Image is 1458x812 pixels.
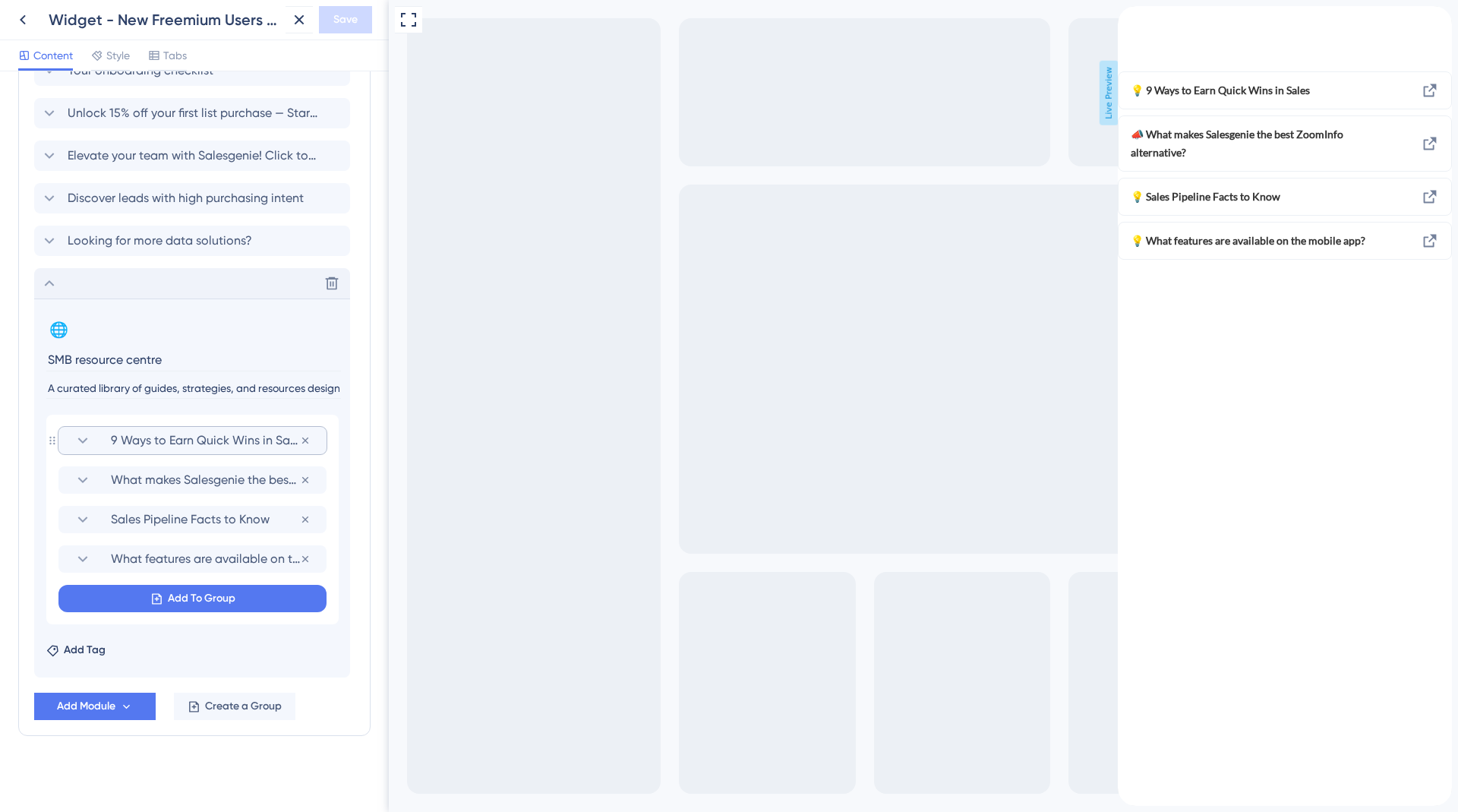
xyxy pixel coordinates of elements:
[111,510,300,529] span: Sales Pipeline Facts to Know
[68,232,252,250] span: Looking for more data solutions?
[13,226,260,244] div: What features are available on the mobile app?
[13,182,260,200] span: 💡 Sales Pipeline Facts to Know
[13,75,260,93] div: 9 Ways to Earn Quick Wins in Sales
[49,9,279,30] div: Widget - New Freemium Users (Post internal Feedback)
[33,3,93,21] span: Growth Hub
[13,75,260,93] span: 💡 9 Ways to Earn Quick Wins in Sales
[163,46,187,65] span: Tabs
[333,11,358,29] span: Save
[33,46,73,65] span: Content
[106,46,130,65] span: Style
[174,693,295,720] button: Create a Group
[111,471,300,489] span: What makes Salesgenie the best ZoomInfo alternative?
[68,189,304,207] span: Discover leads with high purchasing intent
[58,506,327,533] div: Sales Pipeline Facts to Know
[13,119,260,156] div: What makes Salesgenie the best ZoomInfo alternative?
[34,226,355,256] div: Looking for more data solutions?
[68,104,318,122] span: Unlock 15% off your first list purchase — Start growing smarter [DATE]!
[58,427,327,454] div: 9 Ways to Earn Quick Wins in Sales
[68,147,318,165] span: Elevate your team with Salesgenie! Click to know how
[34,141,355,171] div: Elevate your team with Salesgenie! Click to know how
[111,550,300,568] span: What features are available on the mobile app?
[58,466,327,494] div: What makes Salesgenie the best ZoomInfo alternative?
[64,641,106,659] span: Add Tag
[205,697,282,716] span: Create a Group
[13,119,260,156] span: 📣 What makes Salesgenie the best ZoomInfo alternative?
[13,226,260,244] span: 💡 What features are available on the mobile app?
[46,378,341,399] input: Description
[57,697,115,716] span: Add Module
[711,61,730,125] span: Live Preview
[103,7,107,19] div: 3
[34,693,156,720] button: Add Module
[34,98,355,128] div: Unlock 15% off your first list purchase — Start growing smarter [DATE]!
[46,641,106,659] button: Add Tag
[46,318,71,342] button: 🌐
[58,585,327,612] button: Add To Group
[168,589,235,608] span: Add To Group
[46,348,341,371] input: Header
[13,182,260,200] div: Sales Pipeline Facts to Know
[34,183,355,213] div: Discover leads with high purchasing intent
[58,545,327,573] div: What features are available on the mobile app?
[111,431,300,450] span: 9 Ways to Earn Quick Wins in Sales
[319,6,372,33] button: Save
